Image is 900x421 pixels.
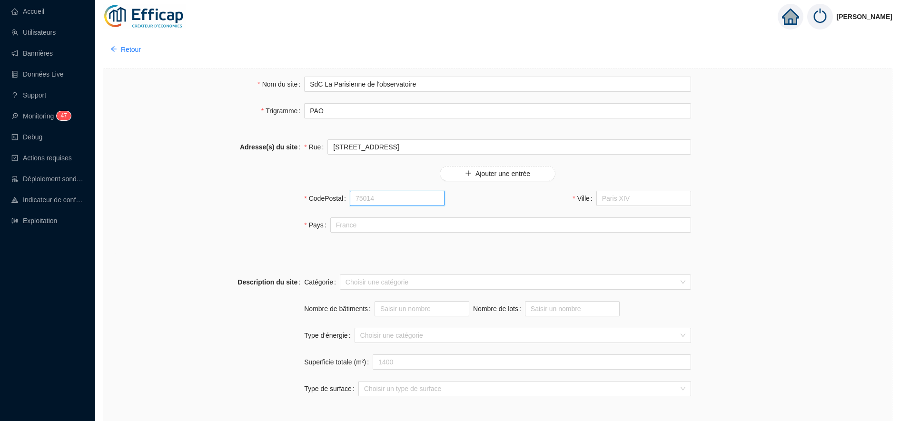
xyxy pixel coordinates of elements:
button: Ajouter une entrée [440,166,556,181]
input: Ville [596,191,691,206]
span: Retour [121,45,141,55]
a: heat-mapIndicateur de confort [11,196,84,204]
a: codeDebug [11,133,42,141]
input: Trigramme [304,103,691,118]
a: notificationBannières [11,49,53,57]
span: arrow-left [110,46,117,52]
span: plus [465,170,472,176]
label: Nombre de lots [473,301,525,316]
sup: 47 [57,111,70,120]
label: CodePostal [304,191,350,206]
input: CodePostal [350,191,445,206]
span: Actions requises [23,154,72,162]
input: Nombre de bâtiments [375,302,469,316]
a: teamUtilisateurs [11,29,56,36]
label: Type de surface [304,381,358,396]
span: check-square [11,155,18,161]
span: Ajouter une entrée [475,169,530,179]
a: clusterDéploiement sondes [11,175,84,183]
label: Pays [304,217,330,233]
span: home [782,8,799,25]
span: 7 [64,112,67,119]
label: Catégorie [304,274,340,290]
label: Nombre de bâtiments [304,301,375,316]
span: 4 [60,112,64,119]
label: Superficie totale (m²) [304,354,373,370]
label: Trigramme [261,103,305,118]
span: [PERSON_NAME] [837,1,892,32]
a: homeAccueil [11,8,44,15]
a: questionSupport [11,91,46,99]
input: Rue [327,139,691,155]
a: monitorMonitoring47 [11,112,68,120]
input: Nom du site [304,77,691,92]
strong: Adresse(s) du site [240,143,297,151]
input: Superficie totale (m²) [373,355,691,369]
label: Rue [304,139,327,155]
label: Type d'énergie [304,328,354,343]
a: slidersExploitation [11,217,57,225]
input: Pays [330,217,691,233]
label: Ville [573,191,596,206]
input: Nombre de lots [525,302,619,316]
strong: Description du site [237,278,297,286]
label: Nom du site [257,77,304,92]
img: power [807,4,833,29]
button: Retour [103,42,148,57]
a: databaseDonnées Live [11,70,64,78]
